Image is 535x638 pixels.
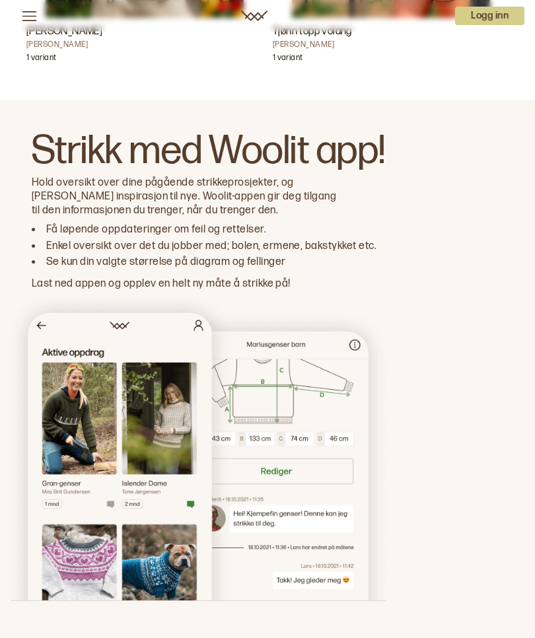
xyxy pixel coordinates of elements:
h4: [PERSON_NAME] [273,40,509,50]
img: Woolit App [11,291,386,600]
p: Last ned appen og opplev en helt ny måte å strikke på! [32,277,343,291]
p: Logg inn [455,7,524,25]
li: Se kun din valgte størrelse på diagram og fellinger [46,256,386,269]
button: User dropdown [455,7,524,25]
h3: Strikk med Woolit app! [32,131,386,171]
p: 1 variant [26,53,56,66]
h3: [PERSON_NAME] [26,24,262,40]
h4: [PERSON_NAME] [26,40,262,50]
h3: Tjønn topp volang [273,24,509,40]
li: Få løpende oppdateringer om feil og rettelser. [46,223,386,237]
p: 1 variant [273,53,303,66]
a: Woolit [241,11,267,21]
p: Hold oversikt over dine pågående strikkeprosjekter, og [PERSON_NAME] inspirasjon til nye. Woolit-... [32,171,343,217]
li: Enkel oversikt over det du jobber med; bolen, ermene, bakstykket etc. [46,240,386,254]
